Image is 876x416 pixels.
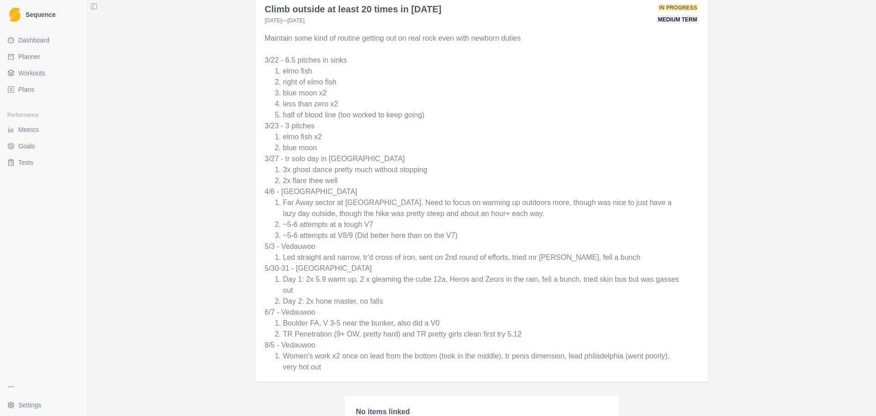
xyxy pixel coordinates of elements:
[265,55,699,66] p: 3/22 - 6.5 pitches in sinks
[265,153,699,164] p: 3/27 - tr solo day in [GEOGRAPHIC_DATA]
[265,17,305,24] span: [DATE] — [DATE]
[18,52,40,61] span: Planner
[4,108,83,122] div: Performance
[4,49,83,64] a: Planner
[4,398,83,412] button: Settings
[265,4,441,15] h2: Climb outside at least 20 times in [DATE]
[265,340,699,351] p: 8/5 - Vedauwoo
[283,252,681,263] li: Led straight and narrow, tr'd cross of iron, sent on 2nd round of efforts, tried mr [PERSON_NAME]...
[4,122,83,137] a: Metrics
[283,66,681,77] li: elmo fish
[283,132,681,142] li: elmo fish x2
[283,110,681,121] li: half of blood line (too worked to keep going)
[265,241,699,252] p: 5/3 - Vedauwoo
[4,33,83,47] a: Dashboard
[283,88,681,99] li: blue moon x2
[18,142,35,151] span: Goals
[265,307,699,318] p: 6/7 - Vedauwoo
[265,33,699,44] p: Maintain some kind of routine getting out on real rock even with newborn duties
[4,82,83,97] a: Plans
[283,164,681,175] li: 3x ghost dance pretty much without stopping
[18,125,39,134] span: Metrics
[4,4,83,26] a: LogoSequence
[265,121,699,132] p: 3/23 - 3 pitches
[9,7,21,22] img: Logo
[4,139,83,153] a: Goals
[656,16,699,24] span: Medium term
[4,155,83,170] a: Tests
[283,329,681,340] li: TR Penetration (9+ OW, pretty hard) and TR pretty girls clean first try 5.12
[283,77,681,88] li: right of elmo fish
[18,85,34,94] span: Plans
[283,219,681,230] li: ~5-6 attempts at a tough V7
[283,351,681,373] li: Women's work x2 once on lead from the bottom (took in the middle), tr penis dimension, lead phila...
[18,36,50,45] span: Dashboard
[283,230,681,241] li: ~5-6 attempts at V8/9 (Did better here than on the V7)
[657,4,699,12] span: In progress
[18,68,45,78] span: Workouts
[283,99,681,110] li: less than zero x2
[4,66,83,80] a: Workouts
[283,142,681,153] li: blue moon
[265,186,699,197] p: 4/6 - [GEOGRAPHIC_DATA]
[356,407,608,416] h4: No items linked
[265,263,699,274] p: 5/30-31 - [GEOGRAPHIC_DATA]
[283,296,681,307] li: Day 2: 2x hone master, no falls
[283,175,681,186] li: 2x flare thee well
[18,158,33,167] span: Tests
[283,274,681,296] li: Day 1: 2x 5.9 warm up, 2 x gleaming the cube 12a, Heros and Zeors in the rain, fell a bunch, trie...
[283,197,681,219] li: Far Away sector at [GEOGRAPHIC_DATA]. Need to focus on warming up outdoors more, though was nice ...
[26,11,56,18] span: Sequence
[283,318,681,329] li: Boulder FA, V 3-5 near the bunker, also did a V0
